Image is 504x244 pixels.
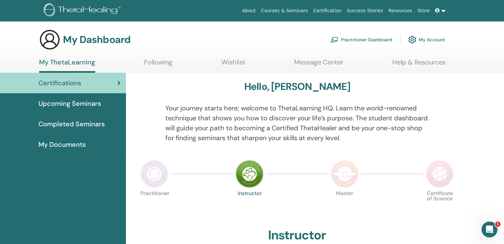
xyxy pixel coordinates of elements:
[236,160,263,188] img: Instructor
[330,32,392,47] a: Practitioner Dashboard
[38,99,101,108] span: Upcoming Seminars
[39,58,95,73] a: My ThetaLearning
[38,140,86,149] span: My Documents
[38,119,105,129] span: Completed Seminars
[331,160,359,188] img: Master
[408,34,416,45] img: cog.svg
[140,191,168,219] p: Practitioner
[426,191,454,219] p: Certificate of Science
[310,5,344,17] a: Certification
[386,5,415,17] a: Resources
[481,222,497,237] iframe: Intercom live chat
[221,58,246,71] a: Wishlist
[330,37,338,43] img: chalkboard-teacher.svg
[495,222,500,227] span: 1
[415,5,432,17] a: Store
[408,32,445,47] a: My Account
[239,5,258,17] a: About
[268,228,326,243] h2: Instructor
[236,191,263,219] p: Instructor
[63,34,131,46] h3: My Dashboard
[144,58,172,71] a: Following
[38,78,81,88] span: Certifications
[44,3,123,18] img: logo.png
[426,160,454,188] img: Certificate of Science
[244,81,350,93] h3: Hello, [PERSON_NAME]
[165,103,429,143] p: Your journey starts here; welcome to ThetaLearning HQ. Learn the world-renowned technique that sh...
[294,58,343,71] a: Message Center
[331,191,359,219] p: Master
[39,29,60,50] img: generic-user-icon.jpg
[392,58,446,71] a: Help & Resources
[140,160,168,188] img: Practitioner
[344,5,386,17] a: Success Stories
[258,5,311,17] a: Courses & Seminars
